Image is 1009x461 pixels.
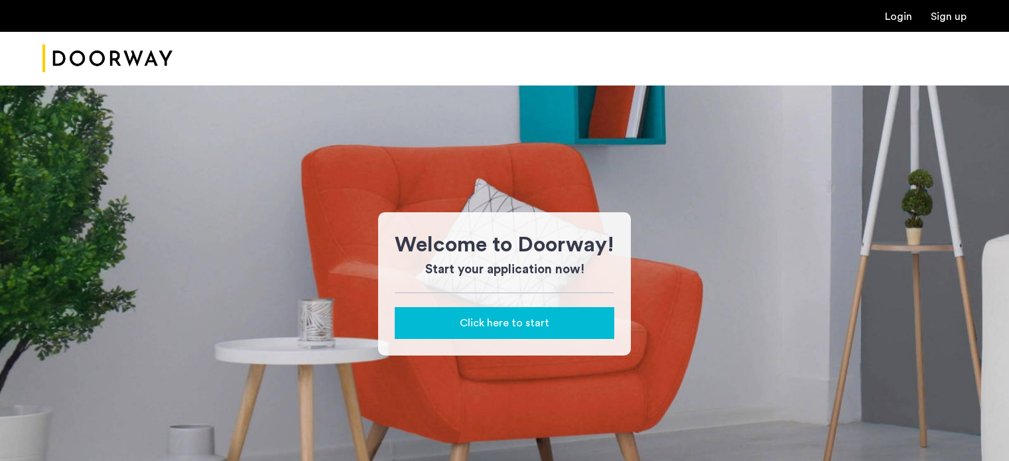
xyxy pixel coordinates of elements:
h1: Welcome to Doorway! [395,229,614,261]
button: button [395,307,614,339]
h3: Start your application now! [395,261,614,279]
img: logo [42,34,172,84]
a: Login [885,11,912,22]
span: Click here to start [460,315,549,331]
a: Cazamio Logo [42,34,172,84]
a: Registration [931,11,967,22]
